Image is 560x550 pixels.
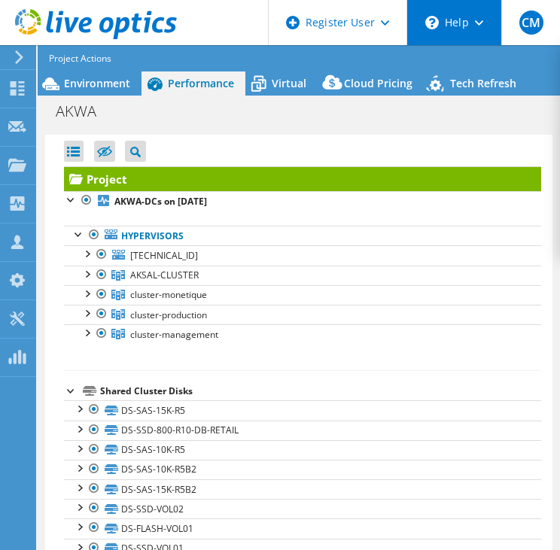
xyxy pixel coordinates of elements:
[64,460,541,479] a: DS-SAS-10K-R5B2
[519,11,543,35] span: CM
[64,421,541,440] a: DS-SSD-800-R10-DB-RETAIL
[130,269,199,281] span: AKSAL-CLUSTER
[168,76,234,90] span: Performance
[64,266,541,285] a: AKSAL-CLUSTER
[64,479,541,499] a: DS-SAS-15K-R5B2
[49,50,111,67] span: Project Actions
[450,76,516,90] span: Tech Refresh
[64,499,541,518] a: DS-SSD-VOL02
[130,288,207,301] span: cluster-monetique
[64,226,541,245] a: Hypervisors
[64,324,541,344] a: cluster-management
[49,103,120,120] h1: AKWA
[64,245,541,265] a: [TECHNICAL_ID]
[64,285,541,305] a: cluster-monetique
[114,195,207,208] b: AKWA-DCs on [DATE]
[64,518,541,538] a: DS-FLASH-VOL01
[425,16,439,29] svg: \n
[64,400,541,420] a: DS-SAS-15K-R5
[100,382,541,400] div: Shared Cluster Disks
[64,440,541,460] a: DS-SAS-10K-R5
[130,249,198,262] span: [TECHNICAL_ID]
[64,191,541,211] a: AKWA-DCs on [DATE]
[64,167,541,191] a: Project
[272,76,306,90] span: Virtual
[130,328,218,341] span: cluster-management
[130,308,207,321] span: cluster-production
[64,305,541,324] a: cluster-production
[64,76,130,90] span: Environment
[344,76,412,90] span: Cloud Pricing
